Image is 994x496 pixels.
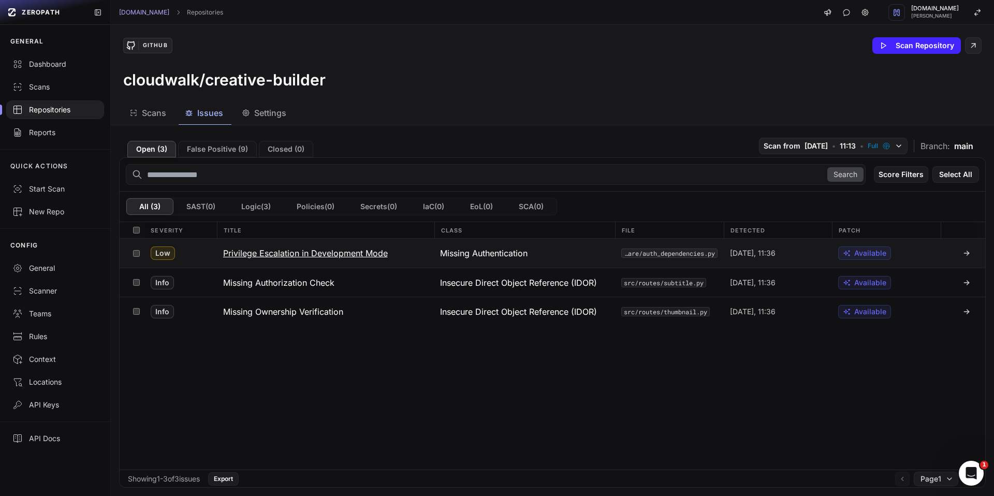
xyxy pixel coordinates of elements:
[12,354,98,364] div: Context
[12,184,98,194] div: Start Scan
[127,141,176,157] button: Open (3)
[920,140,950,152] span: Branch:
[173,198,228,215] button: SAST(0)
[764,141,800,151] span: Scan from
[347,198,410,215] button: Secrets(0)
[840,141,856,151] span: 11:13
[119,8,169,17] a: [DOMAIN_NAME]
[827,167,864,182] button: Search
[178,141,257,157] button: False Positive (9)
[120,297,985,326] div: Info Missing Ownership Verification Insecure Direct Object Reference (IDOR) src/routes/thumbnail....
[197,107,223,119] span: Issues
[223,247,388,259] h3: Privilege Escalation in Development Mode
[730,307,776,317] span: [DATE], 11:36
[151,305,174,318] span: Info
[854,248,886,258] span: Available
[254,107,286,119] span: Settings
[174,9,182,16] svg: chevron right,
[860,141,864,151] span: •
[12,127,98,138] div: Reports
[854,307,886,317] span: Available
[724,222,832,238] div: Detected
[854,278,886,288] span: Available
[621,278,706,287] code: src/routes/subtitle.py
[217,268,434,297] button: Missing Authorization Check
[959,461,984,486] iframe: Intercom live chat
[12,331,98,342] div: Rules
[12,105,98,115] div: Repositories
[410,198,457,215] button: IaC(0)
[120,268,985,297] div: Info Missing Authorization Check Insecure Direct Object Reference (IDOR) src/routes/subtitle.py [...
[259,141,313,157] button: Closed (0)
[10,241,38,250] p: CONFIG
[217,297,434,326] button: Missing Ownership Verification
[12,59,98,69] div: Dashboard
[615,222,724,238] div: File
[440,247,528,259] span: Missing Authentication
[434,222,615,238] div: Class
[128,474,200,484] div: Showing 1 - 3 of 3 issues
[911,13,959,19] span: [PERSON_NAME]
[223,305,343,318] h3: Missing Ownership Verification
[123,70,326,89] h3: cloudwalk/creative-builder
[126,198,173,215] button: All (3)
[151,246,175,260] span: Low
[119,8,223,17] nav: breadcrumb
[872,37,961,54] button: Scan Repository
[874,166,928,183] button: Score Filters
[144,222,217,238] div: Severity
[187,8,223,17] a: Repositories
[730,248,776,258] span: [DATE], 11:36
[621,249,718,258] button: src/middleware/auth_dependencies.py
[832,141,836,151] span: •
[22,8,60,17] span: ZEROPATH
[12,400,98,410] div: API Keys
[932,166,979,183] button: Select All
[832,222,941,238] div: Patch
[120,239,985,268] div: Low Privilege Escalation in Development Mode Missing Authentication src/middleware/auth_dependenc...
[868,142,878,150] span: Full
[12,207,98,217] div: New Repo
[954,140,973,152] span: main
[10,162,68,170] p: QUICK ACTIONS
[138,41,171,50] div: GitHub
[217,239,434,268] button: Privilege Escalation in Development Mode
[920,474,941,484] span: Page 1
[12,82,98,92] div: Scans
[12,263,98,273] div: General
[12,433,98,444] div: API Docs
[284,198,347,215] button: Policies(0)
[506,198,557,215] button: SCA(0)
[914,472,958,486] button: Page1
[12,286,98,296] div: Scanner
[980,461,988,469] span: 1
[440,276,597,289] span: Insecure Direct Object Reference (IDOR)
[228,198,284,215] button: Logic(3)
[208,472,239,486] button: Export
[4,4,85,21] a: ZEROPATH
[12,309,98,319] div: Teams
[223,276,334,289] h3: Missing Authorization Check
[10,37,43,46] p: GENERAL
[621,307,710,316] code: src/routes/thumbnail.py
[142,107,166,119] span: Scans
[805,141,828,151] span: [DATE]
[217,222,434,238] div: Title
[730,278,776,288] span: [DATE], 11:36
[911,6,959,11] span: [DOMAIN_NAME]
[440,305,597,318] span: Insecure Direct Object Reference (IDOR)
[151,276,174,289] span: Info
[759,138,908,154] button: Scan from [DATE] • 11:13 • Full
[457,198,506,215] button: EoL(0)
[12,377,98,387] div: Locations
